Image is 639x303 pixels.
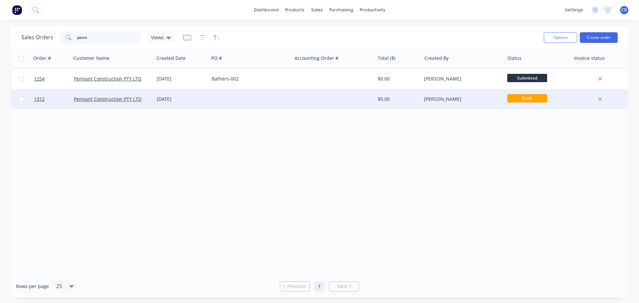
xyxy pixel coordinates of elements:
div: Status [508,55,522,62]
a: Next page [329,283,359,290]
div: sales [308,5,326,15]
span: Draft [507,94,547,102]
div: [DATE] [157,96,206,102]
div: Order # [33,55,51,62]
input: Search... [77,31,142,44]
div: purchasing [326,5,356,15]
div: $0.00 [378,76,417,82]
ul: Pagination [277,281,362,291]
div: productivity [356,5,389,15]
div: Accounting Order # [295,55,338,62]
span: 1254 [34,76,45,82]
div: products [282,5,308,15]
div: settings [561,5,586,15]
h1: Sales Orders [21,34,53,41]
a: Page 1 is your current page [315,281,324,291]
div: [PERSON_NAME] [424,96,498,102]
div: PO # [211,55,222,62]
div: Bathers-002 [212,76,286,82]
div: [DATE] [157,76,206,82]
a: Previous page [280,283,310,290]
a: Pennant Construction PTY LTD [74,76,141,82]
button: Options [544,32,577,43]
div: Created Date [156,55,186,62]
span: Views [151,34,164,41]
div: Invoice status [574,55,605,62]
span: CD [621,7,627,13]
div: [PERSON_NAME] [424,76,498,82]
a: Pennant Construction PTY LTD [74,96,141,102]
a: dashboard [251,5,282,15]
span: Submitted [507,74,547,82]
div: Customer Name [73,55,109,62]
div: $0.00 [378,96,417,102]
a: 1312 [34,89,74,109]
div: Total ($) [378,55,395,62]
button: Create order [580,32,618,43]
span: Previous [287,283,306,290]
a: 1254 [34,69,74,89]
img: Factory [12,5,22,15]
span: Next [337,283,347,290]
span: 1312 [34,96,45,102]
div: Created By [424,55,449,62]
span: Rows per page [16,283,49,290]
